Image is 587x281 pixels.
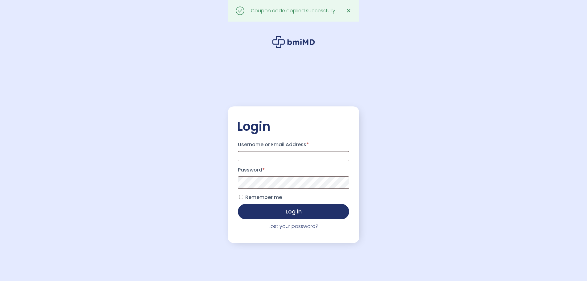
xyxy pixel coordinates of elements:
label: Username or Email Address [238,140,349,150]
button: Log in [238,204,349,219]
label: Password [238,165,349,175]
span: ✕ [346,6,351,15]
a: Lost your password? [269,223,318,230]
a: ✕ [342,5,355,17]
input: Remember me [239,195,243,199]
span: Remember me [245,194,282,201]
div: Coupon code applied successfully. [251,6,336,15]
h2: Login [237,119,350,134]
